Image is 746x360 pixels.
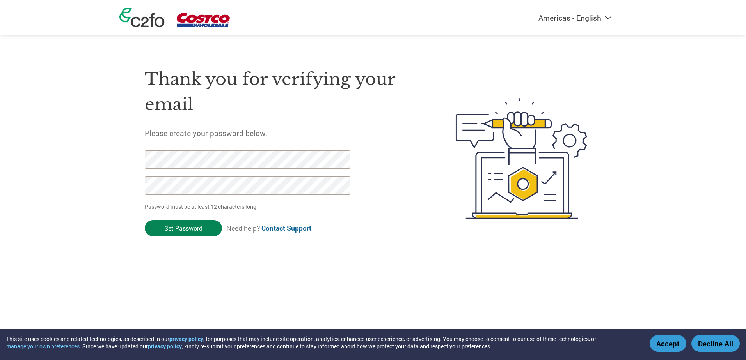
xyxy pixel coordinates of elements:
span: Need help? [226,224,311,233]
button: manage your own preferences [6,342,80,350]
img: create-password [442,55,602,262]
p: Password must be at least 12 characters long [145,203,353,211]
a: Contact Support [261,224,311,233]
img: Costco [177,13,230,27]
img: c2fo logo [119,8,165,27]
h5: Please create your password below. [145,128,419,138]
a: privacy policy [169,335,203,342]
h1: Thank you for verifying your email [145,67,419,117]
button: Decline All [691,335,740,352]
a: privacy policy [148,342,182,350]
button: Accept [650,335,686,352]
input: Set Password [145,220,222,236]
div: This site uses cookies and related technologies, as described in our , for purposes that may incl... [6,335,638,350]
